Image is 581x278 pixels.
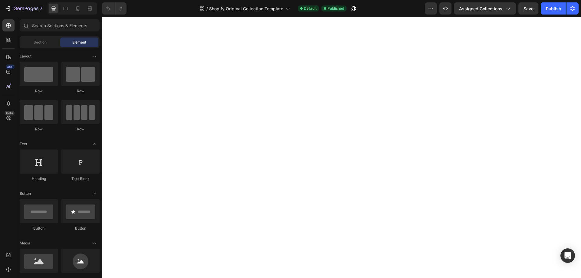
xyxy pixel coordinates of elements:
[20,54,31,59] span: Layout
[20,240,30,246] span: Media
[20,226,58,231] div: Button
[546,5,561,12] div: Publish
[20,176,58,182] div: Heading
[61,176,100,182] div: Text Block
[20,19,100,31] input: Search Sections & Elements
[90,189,100,198] span: Toggle open
[206,5,208,12] span: /
[40,5,42,12] p: 7
[6,64,15,69] div: 450
[20,141,27,147] span: Text
[518,2,538,15] button: Save
[72,40,86,45] span: Element
[327,6,344,11] span: Published
[61,226,100,231] div: Button
[90,238,100,248] span: Toggle open
[20,88,58,94] div: Row
[304,6,317,11] span: Default
[102,17,581,278] iframe: Design area
[541,2,566,15] button: Publish
[560,248,575,263] div: Open Intercom Messenger
[20,191,31,196] span: Button
[90,139,100,149] span: Toggle open
[454,2,516,15] button: Assigned Collections
[61,126,100,132] div: Row
[20,126,58,132] div: Row
[5,111,15,116] div: Beta
[102,2,126,15] div: Undo/Redo
[61,88,100,94] div: Row
[34,40,47,45] span: Section
[459,5,502,12] span: Assigned Collections
[2,2,45,15] button: 7
[524,6,533,11] span: Save
[209,5,283,12] span: Shopify Original Collection Template
[90,51,100,61] span: Toggle open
